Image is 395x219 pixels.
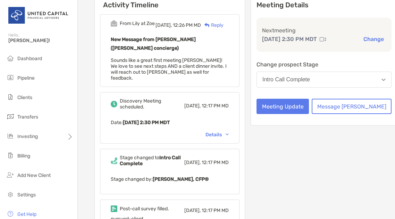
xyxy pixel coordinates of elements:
span: 12:17 PM MD [202,208,229,213]
span: Pipeline [17,75,35,81]
div: Reply [201,22,224,29]
img: dashboard icon [6,54,15,62]
img: Event icon [111,157,117,164]
span: Dashboard [17,56,42,62]
span: Investing [17,133,38,139]
span: Add New Client [17,172,51,178]
p: Date : [111,118,229,127]
p: Meeting Details [257,1,392,9]
img: Chevron icon [226,133,229,136]
span: 12:17 PM MD [202,103,229,109]
span: Get Help [17,211,36,217]
span: Transfers [17,114,38,120]
p: Next meeting [262,26,386,35]
span: Settings [17,192,36,198]
span: [DATE], [184,160,201,165]
img: Event icon [111,20,117,27]
div: Intro Call Complete [262,76,310,83]
img: pipeline icon [6,73,15,82]
span: 12:26 PM MD [173,22,201,28]
img: Event icon [111,101,117,107]
img: clients icon [6,93,15,101]
b: New Message from [PERSON_NAME] ([PERSON_NAME] concierge) [111,36,196,51]
p: [DATE] 2:30 PM MDT [262,35,317,43]
div: From Lily at Zoe [120,21,155,26]
b: [DATE] 2:30 PM MDT [123,120,170,125]
button: Message [PERSON_NAME] [312,99,392,114]
img: transfers icon [6,112,15,121]
img: Reply icon [204,23,210,27]
img: add_new_client icon [6,171,15,179]
img: billing icon [6,151,15,160]
p: Stage changed by: [111,175,229,184]
div: Post-call survey filled. [120,206,169,212]
span: [DATE], [184,208,201,213]
button: Meeting Update [257,99,309,114]
img: get-help icon [6,210,15,218]
span: 12:17 PM MD [202,160,229,165]
button: Intro Call Complete [257,72,392,88]
p: Change prospect Stage [257,60,392,69]
span: Billing [17,153,30,159]
img: communication type [320,36,326,42]
div: Stage changed to [120,155,184,167]
div: Discovery Meeting scheduled. [120,98,184,110]
span: Clients [17,95,32,100]
img: investing icon [6,132,15,140]
span: [DATE], [156,22,172,28]
img: United Capital Logo [8,3,69,28]
img: Open dropdown arrow [381,79,386,81]
div: Details [205,132,229,138]
b: Intro Call Complete [120,155,181,167]
img: Event icon [111,205,117,212]
span: Sounds like a great first meeting [PERSON_NAME]! We love to see next steps AND a client dinner in... [111,57,227,81]
span: [PERSON_NAME]! [8,38,73,43]
button: Change [361,35,386,43]
span: [DATE], [184,103,201,109]
b: [PERSON_NAME], CFP® [153,176,209,182]
img: settings icon [6,190,15,198]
